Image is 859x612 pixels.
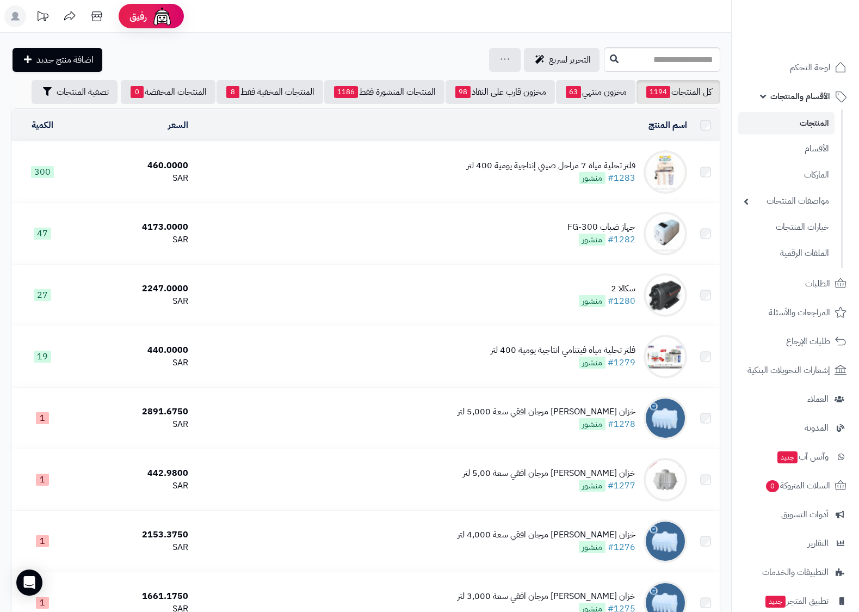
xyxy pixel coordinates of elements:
span: العملاء [807,391,829,407]
a: مواصفات المنتجات [738,189,835,213]
div: سكالا 2 [579,283,635,295]
span: 63 [566,86,581,98]
div: 440.0000 [78,344,188,357]
div: 1661.1750 [78,590,188,603]
span: وآتس آب [776,449,829,464]
a: كل المنتجات1194 [636,80,720,104]
a: الكمية [32,119,53,132]
span: 1 [36,597,49,609]
div: خزان [PERSON_NAME] مرجان افقي سعة 3,000 لتر [458,590,635,603]
span: منشور [579,418,605,430]
div: SAR [78,418,188,431]
a: المدونة [738,415,852,441]
a: طلبات الإرجاع [738,328,852,354]
a: #1279 [608,356,635,369]
a: #1277 [608,479,635,492]
img: خزان المهيدب مرجان افقي سعة 5,000 لتر [644,396,687,440]
a: مخزون قارب على النفاذ98 [446,80,555,104]
a: المنتجات المخفية فقط8 [217,80,323,104]
button: تصفية المنتجات [32,80,118,104]
span: منشور [579,295,605,307]
span: 8 [226,86,239,98]
span: 19 [34,351,51,363]
img: جهاز ضباب FG-300 [644,212,687,255]
a: أدوات التسويق [738,501,852,528]
span: 1 [36,474,49,486]
span: جديد [777,451,798,463]
a: العملاء [738,386,852,412]
span: منشور [579,541,605,553]
span: الأقسام والمنتجات [770,89,830,104]
div: 442.9800 [78,467,188,480]
img: خزان المهيدب مرجان افقي سعة 4,000 لتر [644,519,687,563]
a: اسم المنتج [648,119,687,132]
span: 300 [31,166,54,178]
a: لوحة التحكم [738,54,852,81]
a: المنتجات المخفضة0 [121,80,215,104]
span: 1194 [646,86,670,98]
div: SAR [78,480,188,492]
div: SAR [78,234,188,246]
img: فلتر تحلية مياة 7 مراحل صيني إنتاجية يومية 400 لتر [644,150,687,194]
span: أدوات التسويق [781,507,829,522]
a: الطلبات [738,271,852,297]
div: خزان [PERSON_NAME] مرجان افقي سعة 5,00 لتر [463,467,635,480]
div: 2891.6750 [78,406,188,418]
span: المراجعات والأسئلة [769,305,830,320]
span: منشور [579,357,605,369]
span: لوحة التحكم [790,60,830,75]
span: 27 [34,289,51,301]
span: السلات المتروكة [765,478,830,493]
a: الماركات [738,163,835,187]
div: 2247.0000 [78,283,188,295]
div: SAR [78,357,188,369]
a: #1283 [608,172,635,185]
span: 0 [131,86,144,98]
span: 1 [36,412,49,424]
span: رفيق [129,10,147,23]
a: المراجعات والأسئلة [738,299,852,326]
span: إشعارات التحويلات البنكية [747,363,830,378]
span: منشور [579,234,605,246]
img: سكالا 2 [644,273,687,317]
img: فلتر تحلية مياه فيتنامي انتاجية يومية 400 لتر [644,335,687,378]
span: الطلبات [805,276,830,291]
span: 1186 [334,86,358,98]
a: #1276 [608,541,635,554]
span: المدونة [805,420,829,436]
span: منشور [579,480,605,492]
a: الأقسام [738,137,835,161]
a: تحديثات المنصة [29,5,56,30]
span: تصفية المنتجات [57,85,109,99]
a: السلات المتروكة0 [738,473,852,499]
a: إشعارات التحويلات البنكية [738,357,852,383]
span: التطبيقات والخدمات [762,565,829,580]
a: #1282 [608,233,635,246]
span: التحرير لسريع [549,53,591,66]
span: التقارير [808,536,829,551]
span: تطبيق المتجر [764,593,829,609]
span: 47 [34,228,51,240]
div: 4173.0000 [78,221,188,234]
div: SAR [78,541,188,554]
a: #1278 [608,418,635,431]
a: وآتس آبجديد [738,444,852,470]
span: 0 [766,480,779,492]
a: التقارير [738,530,852,556]
div: خزان [PERSON_NAME] مرجان افقي سعة 5,000 لتر [458,406,635,418]
a: مخزون منتهي63 [556,80,635,104]
div: SAR [78,295,188,308]
a: الملفات الرقمية [738,242,835,265]
div: جهاز ضباب FG-300 [567,221,635,234]
img: خزان المهيدب مرجان افقي سعة 5,00 لتر [644,458,687,501]
div: SAR [78,172,188,185]
img: logo-2.png [785,29,849,52]
a: التطبيقات والخدمات [738,559,852,585]
div: فلتر تحلية مياه فيتنامي انتاجية يومية 400 لتر [491,344,635,357]
a: السعر [168,119,188,132]
a: المنتجات المنشورة فقط1186 [324,80,444,104]
a: اضافة منتج جديد [13,48,102,72]
div: Open Intercom Messenger [16,570,42,596]
span: منشور [579,172,605,184]
a: المنتجات [738,112,835,134]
